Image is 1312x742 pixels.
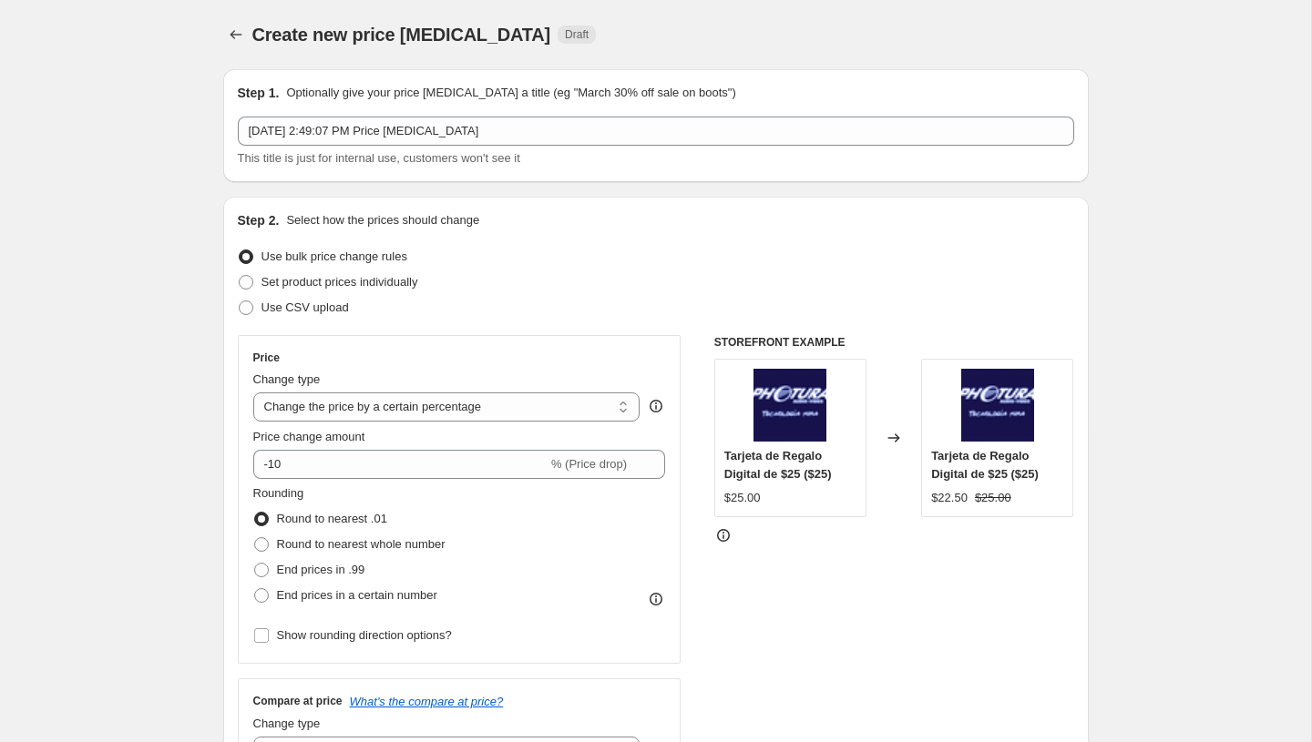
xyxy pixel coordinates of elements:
strike: $25.00 [975,489,1011,507]
button: What's the compare at price? [350,695,504,708]
span: Tarjeta de Regalo Digital de $25 ($25) [724,449,832,481]
p: Optionally give your price [MEDICAL_DATA] a title (eg "March 30% off sale on boots") [286,84,735,102]
span: Round to nearest whole number [277,537,446,551]
img: Tarjeta_de_Regalo_Neon_25_80x.png [753,369,826,442]
span: End prices in .99 [277,563,365,576]
span: Tarjeta de Regalo Digital de $25 ($25) [931,449,1039,481]
span: This title is just for internal use, customers won't see it [238,151,520,165]
span: Show rounding direction options? [277,628,452,642]
h2: Step 1. [238,84,280,102]
span: Use CSV upload [261,300,349,314]
p: Select how the prices should change [286,211,479,229]
h3: Compare at price [253,694,343,708]
span: Price change amount [253,430,365,443]
div: help [647,397,665,415]
span: Set product prices individually [261,275,418,289]
span: Change type [253,717,321,730]
span: Use bulk price change rules [261,249,407,263]
span: Draft [565,27,589,42]
span: End prices in a certain number [277,588,437,602]
span: Change type [253,372,321,386]
h3: Price [253,351,280,365]
input: -15 [253,450,548,479]
span: Create new price [MEDICAL_DATA] [252,25,551,45]
h6: STOREFRONT EXAMPLE [714,335,1074,350]
span: Rounding [253,486,304,500]
img: Tarjeta_de_Regalo_Neon_25_80x.png [961,369,1034,442]
button: Price change jobs [223,22,249,47]
span: % (Price drop) [551,457,627,471]
input: 30% off holiday sale [238,117,1074,146]
div: $22.50 [931,489,968,507]
div: $25.00 [724,489,761,507]
h2: Step 2. [238,211,280,229]
span: Round to nearest .01 [277,512,387,525]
